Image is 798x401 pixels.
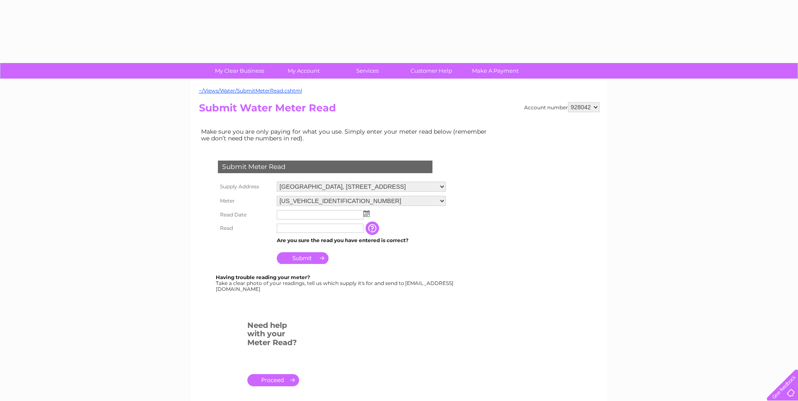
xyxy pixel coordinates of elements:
[199,87,302,94] a: ~/Views/Water/SubmitMeterRead.cshtml
[363,210,370,217] img: ...
[216,274,455,292] div: Take a clear photo of your readings, tell us which supply it's for and send to [EMAIL_ADDRESS][DO...
[205,63,274,79] a: My Clear Business
[277,252,329,264] input: Submit
[247,374,299,386] a: .
[524,102,599,112] div: Account number
[247,319,299,351] h3: Need help with your Meter Read?
[269,63,338,79] a: My Account
[199,102,599,118] h2: Submit Water Meter Read
[216,208,275,222] th: Read Date
[216,179,275,194] th: Supply Address
[275,235,448,246] td: Are you sure the read you have entered is correct?
[218,161,432,173] div: Submit Meter Read
[216,274,310,280] b: Having trouble reading your meter?
[366,222,381,235] input: Information
[216,222,275,235] th: Read
[216,194,275,208] th: Meter
[397,63,466,79] a: Customer Help
[199,126,493,144] td: Make sure you are only paying for what you use. Simply enter your meter read below (remember we d...
[461,63,530,79] a: Make A Payment
[333,63,402,79] a: Services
